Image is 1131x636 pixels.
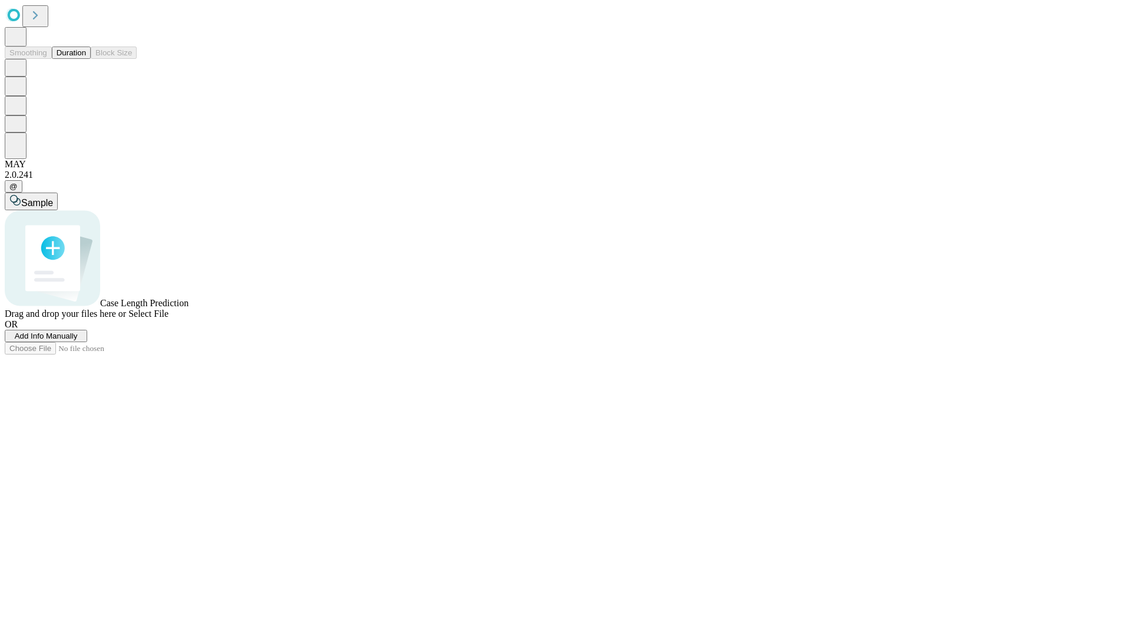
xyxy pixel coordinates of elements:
[5,309,126,319] span: Drag and drop your files here or
[100,298,188,308] span: Case Length Prediction
[5,159,1126,170] div: MAY
[5,170,1126,180] div: 2.0.241
[128,309,168,319] span: Select File
[5,193,58,210] button: Sample
[5,330,87,342] button: Add Info Manually
[5,319,18,329] span: OR
[21,198,53,208] span: Sample
[15,332,78,340] span: Add Info Manually
[5,47,52,59] button: Smoothing
[5,180,22,193] button: @
[9,182,18,191] span: @
[52,47,91,59] button: Duration
[91,47,137,59] button: Block Size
